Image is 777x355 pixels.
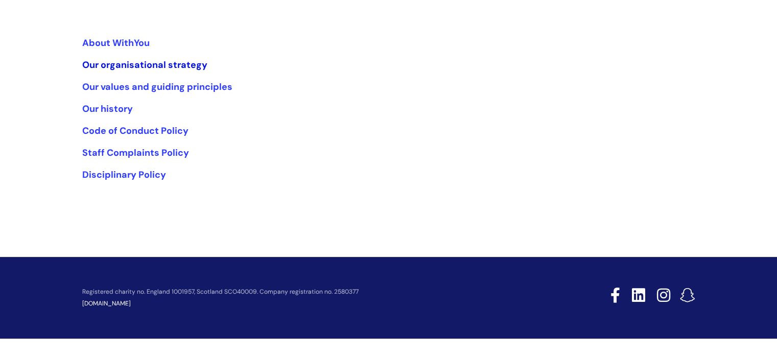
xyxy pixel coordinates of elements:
[82,103,133,115] a: Our history
[82,289,538,295] p: Registered charity no. England 1001957, Scotland SCO40009. Company registration no. 2580377
[82,81,232,93] a: Our values and guiding principles
[82,125,189,137] a: Code of Conduct Policy
[82,169,166,181] a: Disciplinary Policy
[82,37,150,49] a: About WithYou
[82,299,131,307] a: [DOMAIN_NAME]
[82,147,189,159] a: Staff Complaints Policy
[82,59,207,71] a: Our organisational strategy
